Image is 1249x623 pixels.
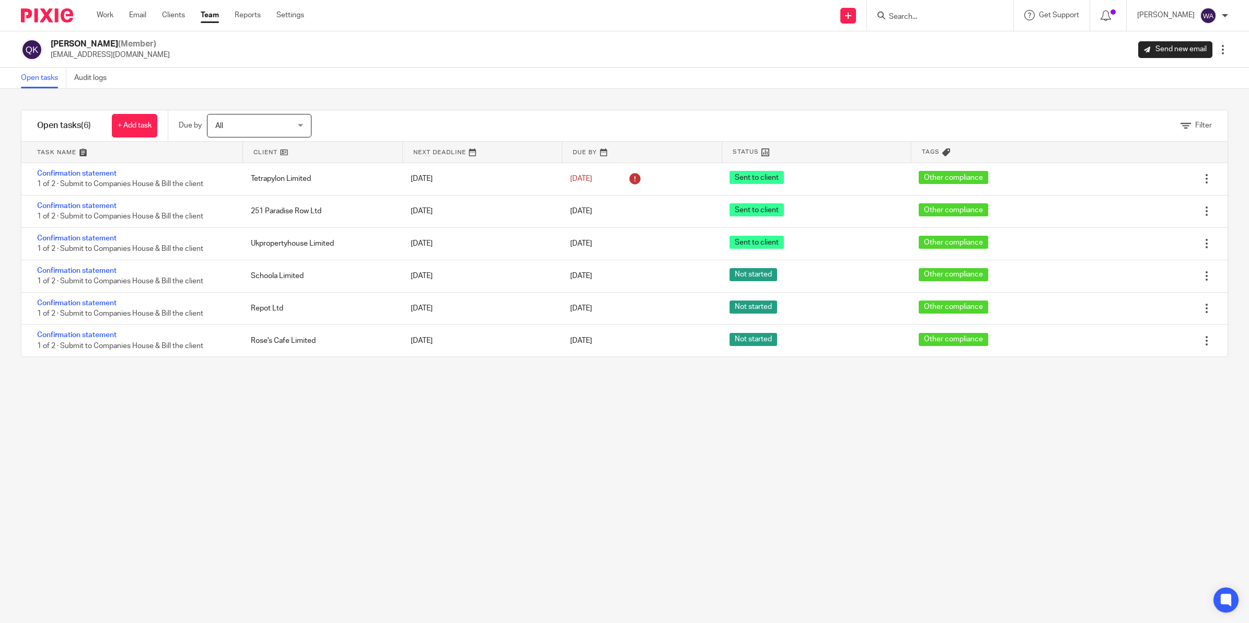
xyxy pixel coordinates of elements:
[400,201,560,222] div: [DATE]
[1039,11,1079,19] span: Get Support
[240,233,400,254] div: Ukpropertyhouse Limited
[400,168,560,189] div: [DATE]
[730,171,784,184] span: Sent to client
[240,330,400,351] div: Rose's Cafe Limited
[570,272,592,280] span: [DATE]
[37,342,203,350] span: 1 of 2 · Submit to Companies House & Bill the client
[21,39,43,61] img: svg%3E
[400,233,560,254] div: [DATE]
[400,298,560,319] div: [DATE]
[276,10,304,20] a: Settings
[919,236,988,249] span: Other compliance
[81,121,91,130] span: (6)
[201,10,219,20] a: Team
[21,68,66,88] a: Open tasks
[235,10,261,20] a: Reports
[240,168,400,189] div: Tetrapylon Limited
[51,39,170,50] h2: [PERSON_NAME]
[129,10,146,20] a: Email
[74,68,114,88] a: Audit logs
[37,213,203,220] span: 1 of 2 · Submit to Companies House & Bill the client
[400,330,560,351] div: [DATE]
[730,268,777,281] span: Not started
[240,266,400,286] div: Schoola Limited
[37,299,117,307] a: Confirmation statement
[730,301,777,314] span: Not started
[919,333,988,346] span: Other compliance
[570,207,592,215] span: [DATE]
[179,120,202,131] p: Due by
[37,331,117,339] a: Confirmation statement
[37,181,203,188] span: 1 of 2 · Submit to Companies House & Bill the client
[37,310,203,317] span: 1 of 2 · Submit to Companies House & Bill the client
[162,10,185,20] a: Clients
[21,8,73,22] img: Pixie
[400,266,560,286] div: [DATE]
[51,50,170,60] p: [EMAIL_ADDRESS][DOMAIN_NAME]
[37,278,203,285] span: 1 of 2 · Submit to Companies House & Bill the client
[37,267,117,274] a: Confirmation statement
[730,203,784,216] span: Sent to client
[118,40,156,48] span: (Member)
[570,337,592,344] span: [DATE]
[37,170,117,177] a: Confirmation statement
[37,120,91,131] h1: Open tasks
[97,10,113,20] a: Work
[1137,10,1195,20] p: [PERSON_NAME]
[919,268,988,281] span: Other compliance
[570,175,592,182] span: [DATE]
[37,235,117,242] a: Confirmation statement
[570,240,592,247] span: [DATE]
[919,301,988,314] span: Other compliance
[240,298,400,319] div: Repot Ltd
[919,203,988,216] span: Other compliance
[730,333,777,346] span: Not started
[37,245,203,252] span: 1 of 2 · Submit to Companies House & Bill the client
[919,171,988,184] span: Other compliance
[112,114,157,137] a: + Add task
[1138,41,1212,58] a: Send new email
[1200,7,1217,24] img: svg%3E
[570,305,592,312] span: [DATE]
[922,147,940,156] span: Tags
[888,13,982,22] input: Search
[1195,122,1212,129] span: Filter
[730,236,784,249] span: Sent to client
[215,122,223,130] span: All
[37,202,117,210] a: Confirmation statement
[240,201,400,222] div: 251 Paradise Row Ltd
[733,147,759,156] span: Status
